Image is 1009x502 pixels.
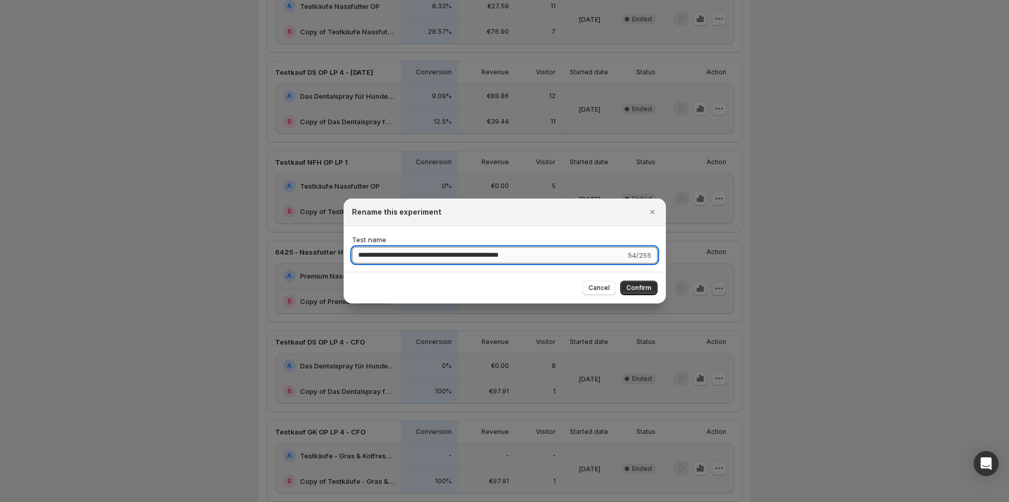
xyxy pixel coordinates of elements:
button: Confirm [620,281,658,295]
button: Cancel [582,281,616,295]
span: Confirm [626,284,651,292]
span: Cancel [588,284,610,292]
button: Close [645,205,660,219]
span: Test name [352,235,386,244]
h2: Rename this experiment [352,207,441,217]
div: Open Intercom Messenger [974,451,999,476]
